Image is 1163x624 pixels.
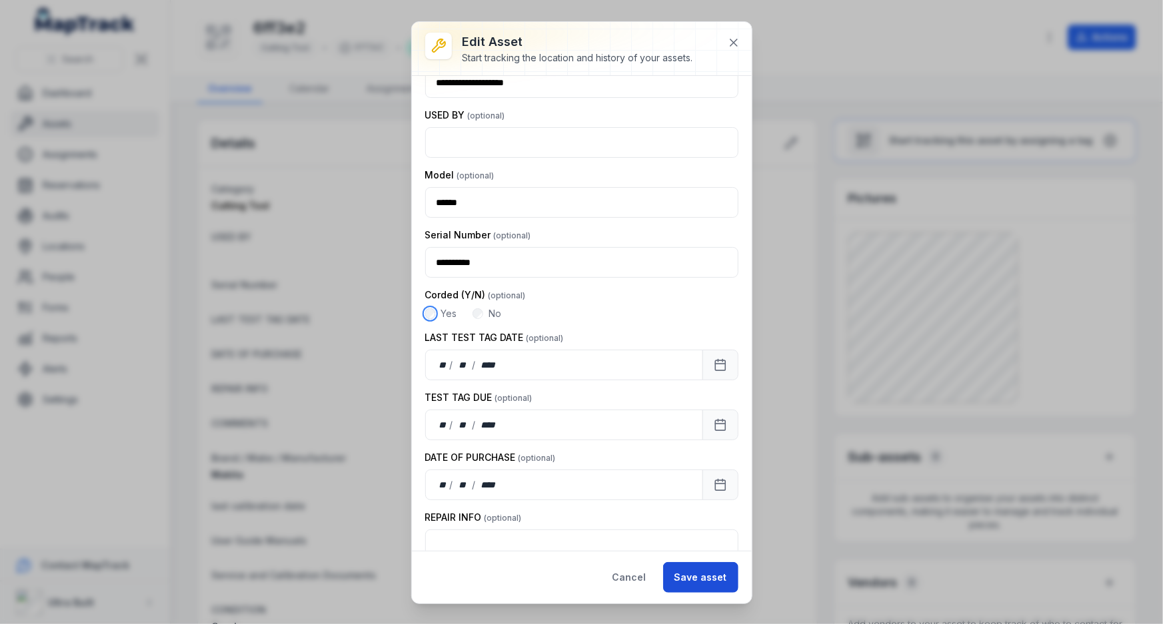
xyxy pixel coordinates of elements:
[454,478,472,491] div: month,
[463,33,693,51] h3: Edit asset
[449,358,454,372] div: /
[477,418,501,432] div: year,
[437,358,450,372] div: day,
[425,228,531,242] label: Serial Number
[425,109,505,122] label: USED BY
[437,418,450,432] div: day,
[472,418,477,432] div: /
[425,391,533,404] label: TEST TAG DUE
[477,358,501,372] div: year,
[601,562,658,593] button: Cancel
[425,511,522,524] label: REPAIR INFO
[441,307,457,320] label: Yes
[425,451,556,464] label: DATE OF PURCHASE
[463,51,693,65] div: Start tracking the location and history of your assets.
[425,288,526,302] label: Corded (Y/N)
[477,478,501,491] div: year,
[702,410,738,440] button: Calendar
[663,562,738,593] button: Save asset
[449,478,454,491] div: /
[425,168,495,182] label: Model
[472,358,477,372] div: /
[472,478,477,491] div: /
[425,331,564,344] label: LAST TEST TAG DATE
[449,418,454,432] div: /
[454,418,472,432] div: month,
[702,350,738,380] button: Calendar
[702,469,738,500] button: Calendar
[437,478,450,491] div: day,
[489,307,501,320] label: No
[454,358,472,372] div: month,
